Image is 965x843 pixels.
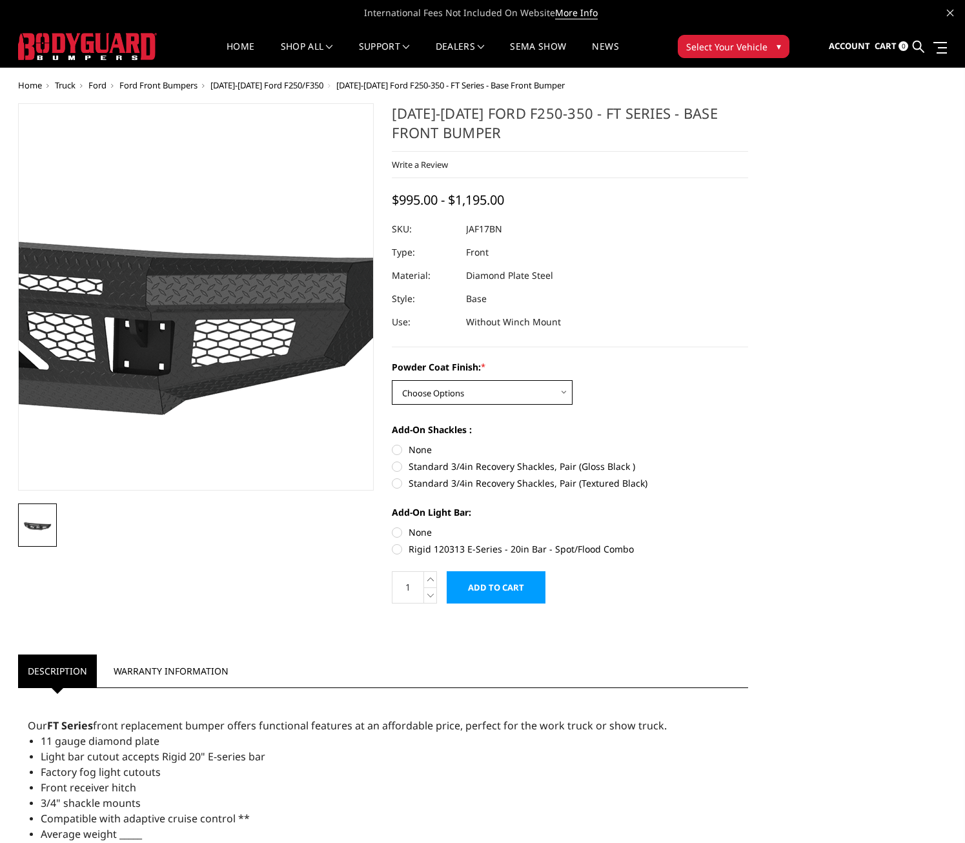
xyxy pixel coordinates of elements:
[41,796,141,810] span: 3/4" shackle mounts
[555,6,598,19] a: More Info
[392,525,748,539] label: None
[392,505,748,519] label: Add-On Light Bar:
[510,42,566,67] a: SEMA Show
[18,79,42,91] a: Home
[392,310,456,334] dt: Use:
[592,42,618,67] a: News
[447,571,545,604] input: Add to Cart
[392,159,448,170] a: Write a Review
[466,218,502,241] dd: JAF17BN
[392,287,456,310] dt: Style:
[47,718,93,733] strong: FT Series
[41,765,161,779] span: Factory fog light cutouts
[104,655,238,687] a: Warranty Information
[28,718,667,733] span: Our front replacement bumper offers functional features at an affordable price, perfect for the w...
[18,33,157,60] img: BODYGUARD BUMPERS
[829,40,870,52] span: Account
[210,79,323,91] a: [DATE]-[DATE] Ford F250/F350
[777,39,781,53] span: ▾
[392,460,748,473] label: Standard 3/4in Recovery Shackles, Pair (Gloss Black )
[41,734,159,748] span: 11 gauge diamond plate
[875,29,908,64] a: Cart 0
[466,264,553,287] dd: Diamond Plate Steel
[392,191,504,208] span: $995.00 - $1,195.00
[227,42,254,67] a: Home
[18,103,374,491] a: 2017-2022 Ford F250-350 - FT Series - Base Front Bumper
[392,542,748,556] label: Rigid 120313 E-Series - 20in Bar - Spot/Flood Combo
[466,310,561,334] dd: Without Winch Mount
[392,264,456,287] dt: Material:
[41,811,250,826] span: Compatible with adaptive cruise control **
[392,476,748,490] label: Standard 3/4in Recovery Shackles, Pair (Textured Black)
[41,780,136,795] span: Front receiver hitch
[336,79,565,91] span: [DATE]-[DATE] Ford F250-350 - FT Series - Base Front Bumper
[22,516,53,534] img: 2017-2022 Ford F250-350 - FT Series - Base Front Bumper
[18,655,97,687] a: Description
[829,29,870,64] a: Account
[359,42,410,67] a: Support
[55,79,76,91] a: Truck
[899,41,908,51] span: 0
[875,40,897,52] span: Cart
[678,35,789,58] button: Select Your Vehicle
[41,749,265,764] span: Light bar cutout accepts Rigid 20" E-series bar
[41,827,142,841] span: Average weight _____
[392,443,748,456] label: None
[392,103,748,152] h1: [DATE]-[DATE] Ford F250-350 - FT Series - Base Front Bumper
[392,360,748,374] label: Powder Coat Finish:
[392,218,456,241] dt: SKU:
[436,42,485,67] a: Dealers
[392,241,456,264] dt: Type:
[119,79,198,91] a: Ford Front Bumpers
[686,40,767,54] span: Select Your Vehicle
[88,79,107,91] a: Ford
[281,42,333,67] a: shop all
[392,423,748,436] label: Add-On Shackles :
[466,287,487,310] dd: Base
[466,241,489,264] dd: Front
